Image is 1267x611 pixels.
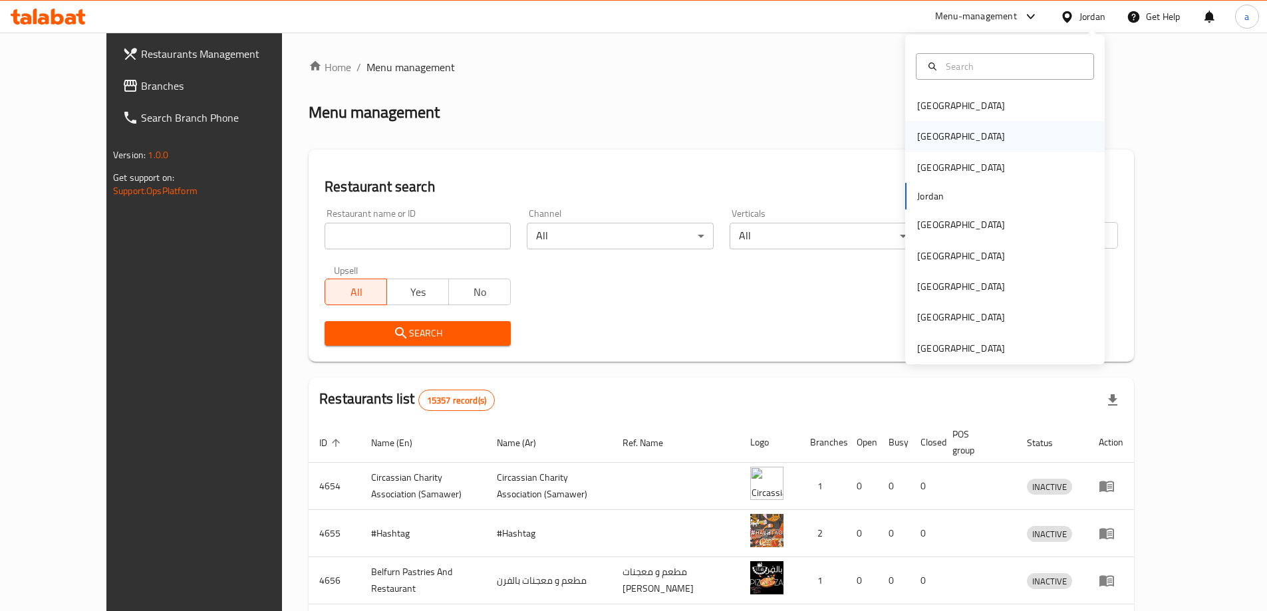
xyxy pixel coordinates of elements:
[419,394,494,407] span: 15357 record(s)
[1027,573,1072,589] div: INACTIVE
[878,510,910,557] td: 0
[917,341,1005,356] div: [GEOGRAPHIC_DATA]
[910,463,942,510] td: 0
[878,422,910,463] th: Busy
[612,557,740,604] td: مطعم و معجنات [PERSON_NAME]
[750,514,783,547] img: #Hashtag
[141,78,307,94] span: Branches
[846,557,878,604] td: 0
[910,557,942,604] td: 0
[325,321,511,346] button: Search
[325,279,387,305] button: All
[309,557,360,604] td: 4656
[730,223,916,249] div: All
[325,223,511,249] input: Search for restaurant name or ID..
[799,510,846,557] td: 2
[360,510,486,557] td: #Hashtag
[112,70,318,102] a: Branches
[935,9,1017,25] div: Menu-management
[799,463,846,510] td: 1
[392,283,444,302] span: Yes
[952,426,1000,458] span: POS group
[1099,572,1123,588] div: Menu
[1027,574,1072,589] span: INACTIVE
[486,557,612,604] td: مطعم و معجنات بالفرن
[1027,479,1072,495] div: INACTIVE
[878,557,910,604] td: 0
[113,182,198,199] a: Support.OpsPlatform
[910,510,942,557] td: 0
[846,463,878,510] td: 0
[448,279,511,305] button: No
[1088,422,1134,463] th: Action
[750,467,783,500] img: ​Circassian ​Charity ​Association​ (Samawer)
[319,435,345,451] span: ID
[335,325,500,342] span: Search
[112,38,318,70] a: Restaurants Management
[917,160,1005,175] div: [GEOGRAPHIC_DATA]
[112,102,318,134] a: Search Branch Phone
[917,310,1005,324] div: [GEOGRAPHIC_DATA]
[623,435,680,451] span: Ref. Name
[878,463,910,510] td: 0
[309,59,351,75] a: Home
[366,59,455,75] span: Menu management
[309,510,360,557] td: 4655
[1079,9,1105,24] div: Jordan
[309,463,360,510] td: 4654
[331,283,382,302] span: All
[360,557,486,604] td: Belfurn Pastries And Restaurant
[917,129,1005,144] div: [GEOGRAPHIC_DATA]
[1027,479,1072,495] span: INACTIVE
[1244,9,1249,24] span: a
[750,561,783,594] img: Belfurn Pastries And Restaurant
[486,510,612,557] td: #Hashtag
[1027,526,1072,542] div: INACTIVE
[486,463,612,510] td: ​Circassian ​Charity ​Association​ (Samawer)
[497,435,553,451] span: Name (Ar)
[319,389,495,411] h2: Restaurants list
[940,59,1085,74] input: Search
[917,217,1005,232] div: [GEOGRAPHIC_DATA]
[527,223,713,249] div: All
[1097,384,1129,416] div: Export file
[141,110,307,126] span: Search Branch Phone
[141,46,307,62] span: Restaurants Management
[846,510,878,557] td: 0
[740,422,799,463] th: Logo
[360,463,486,510] td: ​Circassian ​Charity ​Association​ (Samawer)
[1099,478,1123,494] div: Menu
[371,435,430,451] span: Name (En)
[1099,525,1123,541] div: Menu
[309,59,1134,75] nav: breadcrumb
[113,169,174,186] span: Get support on:
[799,557,846,604] td: 1
[799,422,846,463] th: Branches
[1027,527,1072,542] span: INACTIVE
[325,177,1118,197] h2: Restaurant search
[454,283,505,302] span: No
[148,146,168,164] span: 1.0.0
[334,265,358,275] label: Upsell
[309,102,440,123] h2: Menu management
[1027,435,1070,451] span: Status
[386,279,449,305] button: Yes
[846,422,878,463] th: Open
[917,249,1005,263] div: [GEOGRAPHIC_DATA]
[917,98,1005,113] div: [GEOGRAPHIC_DATA]
[917,279,1005,294] div: [GEOGRAPHIC_DATA]
[910,422,942,463] th: Closed
[418,390,495,411] div: Total records count
[113,146,146,164] span: Version:
[356,59,361,75] li: /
